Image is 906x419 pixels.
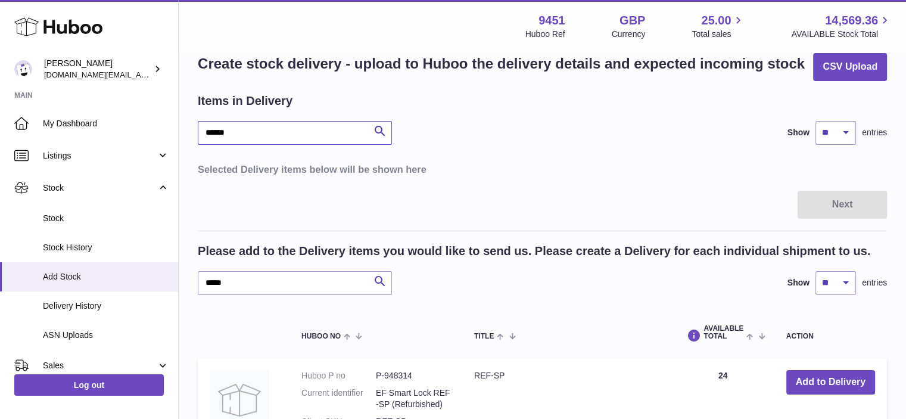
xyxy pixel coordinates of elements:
strong: 9451 [538,13,565,29]
h2: Please add to the Delivery items you would like to send us. Please create a Delivery for each ind... [198,243,870,259]
span: entries [862,127,887,138]
span: Delivery History [43,300,169,312]
dd: EF Smart Lock REF-SP (Refurbished) [376,387,450,410]
span: Huboo no [301,333,341,340]
h1: Create stock delivery - upload to Huboo the delivery details and expected incoming stock [198,54,805,73]
h2: Items in Delivery [198,93,292,109]
span: Stock History [43,242,169,253]
span: Sales [43,360,157,371]
span: ASN Uploads [43,330,169,341]
dt: Current identifier [301,387,376,410]
span: entries [862,277,887,288]
span: Stock [43,182,157,194]
a: Log out [14,374,164,396]
span: Add Stock [43,271,169,283]
span: 25.00 [701,13,731,29]
button: Add to Delivery [786,370,875,395]
div: Currency [612,29,646,40]
label: Show [787,277,810,288]
dt: Huboo P no [301,370,376,381]
img: amir.ch@gmail.com [14,60,32,78]
span: 14,569.36 [825,13,878,29]
div: Action [786,333,875,340]
a: 14,569.36 AVAILABLE Stock Total [791,13,892,40]
label: Show [787,127,810,138]
strong: GBP [619,13,645,29]
span: My Dashboard [43,118,169,129]
button: CSV Upload [813,53,887,81]
div: [PERSON_NAME] [44,58,151,80]
span: Total sales [692,29,745,40]
span: AVAILABLE Total [703,325,743,340]
span: [DOMAIN_NAME][EMAIL_ADDRESS][DOMAIN_NAME] [44,70,237,79]
dd: P-948314 [376,370,450,381]
h3: Selected Delivery items below will be shown here [198,163,887,176]
span: AVAILABLE Stock Total [791,29,892,40]
span: Stock [43,213,169,224]
span: Listings [43,150,157,162]
a: 25.00 Total sales [692,13,745,40]
div: Huboo Ref [525,29,565,40]
span: Title [474,333,494,340]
